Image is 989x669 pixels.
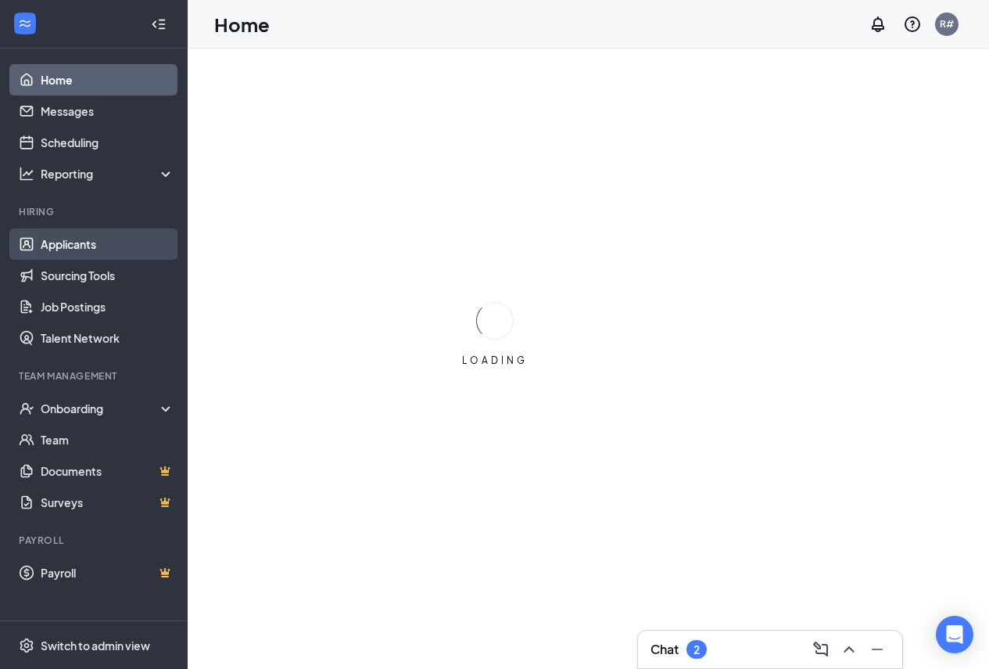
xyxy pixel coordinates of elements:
div: LOADING [456,354,534,367]
h1: Home [214,11,270,38]
svg: UserCheck [19,401,34,416]
div: Switch to admin view [41,638,150,653]
button: ComposeMessage [808,637,833,662]
svg: WorkstreamLogo [17,16,33,31]
button: ChevronUp [837,637,862,662]
svg: Notifications [869,15,887,34]
a: Team [41,424,174,455]
svg: ChevronUp [840,640,858,659]
div: Reporting [41,166,175,182]
svg: Collapse [151,16,167,32]
a: Scheduling [41,127,174,158]
a: Messages [41,95,174,127]
button: Minimize [865,637,890,662]
div: Hiring [19,205,171,218]
div: 2 [693,643,700,656]
svg: Analysis [19,166,34,182]
a: Job Postings [41,291,174,322]
a: Home [41,64,174,95]
a: Applicants [41,228,174,260]
a: PayrollCrown [41,557,174,588]
svg: Minimize [868,640,887,659]
svg: ComposeMessage [812,640,830,659]
div: Payroll [19,534,171,547]
div: Team Management [19,369,171,383]
svg: Settings [19,638,34,653]
div: Onboarding [41,401,161,416]
a: DocumentsCrown [41,455,174,487]
a: SurveysCrown [41,487,174,518]
div: R# [940,17,954,31]
a: Sourcing Tools [41,260,174,291]
h3: Chat [650,641,679,658]
svg: QuestionInfo [903,15,922,34]
a: Talent Network [41,322,174,354]
div: Open Intercom Messenger [936,616,973,653]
